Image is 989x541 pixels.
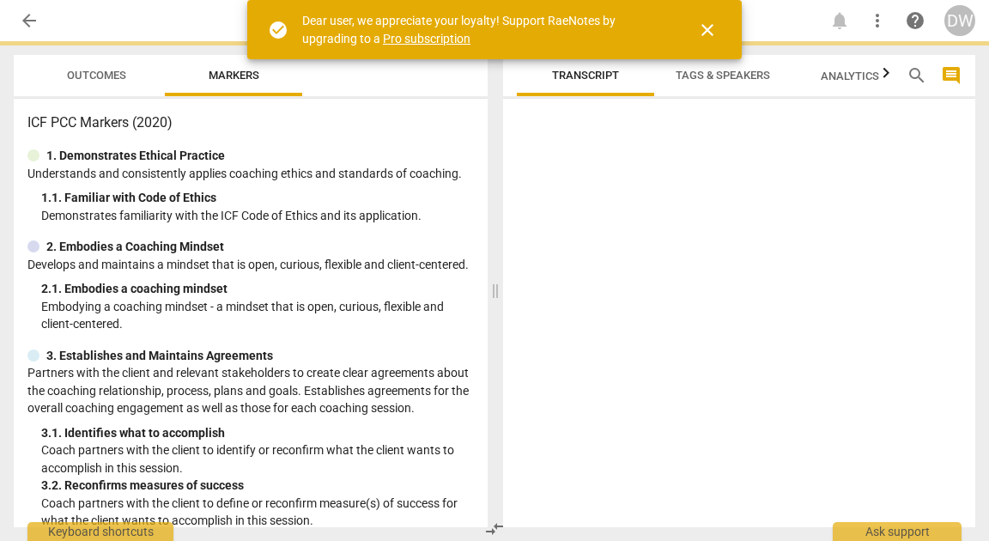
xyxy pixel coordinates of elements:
p: Coach partners with the client to identify or reconfirm what the client wants to accomplish in th... [41,441,474,477]
a: Pro subscription [383,32,470,46]
div: Ask support [833,522,962,541]
h3: ICF PCC Markers (2020) [27,112,474,133]
p: Demonstrates familiarity with the ICF Code of Ethics and its application. [41,207,474,225]
span: help [905,10,925,31]
span: Markers [209,69,259,82]
div: 2. 1. Embodies a coaching mindset [41,280,474,298]
p: 2. Embodies a Coaching Mindset [46,238,224,256]
p: Embodying a coaching mindset - a mindset that is open, curious, flexible and client-centered. [41,298,474,333]
span: Analytics [821,70,901,82]
span: arrow_back [19,10,39,31]
p: 3. Establishes and Maintains Agreements [46,347,273,365]
a: Help [900,5,931,36]
p: Develops and maintains a mindset that is open, curious, flexible and client-centered. [27,256,474,274]
p: Coach partners with the client to define or reconfirm measure(s) of success for what the client w... [41,495,474,530]
div: 3. 1. Identifies what to accomplish [41,424,474,442]
span: comment [941,65,962,86]
button: Search [903,62,931,89]
button: DW [944,5,975,36]
div: 3. 2. Reconfirms measures of success [41,477,474,495]
p: Understands and consistently applies coaching ethics and standards of coaching. [27,165,474,183]
span: close [697,20,718,40]
button: Show/Hide comments [937,62,965,89]
span: Transcript [552,69,619,82]
span: Tags & Speakers [676,69,770,82]
span: compare_arrows [484,519,505,539]
p: 1. Demonstrates Ethical Practice [46,147,225,165]
span: more_vert [867,10,888,31]
div: Keyboard shortcuts [27,522,173,541]
span: Outcomes [67,69,126,82]
div: 1. 1. Familiar with Code of Ethics [41,189,474,207]
span: search [907,65,927,86]
span: check_circle [268,20,288,40]
button: Close [687,9,728,51]
p: Partners with the client and relevant stakeholders to create clear agreements about the coaching ... [27,364,474,417]
div: Dear user, we appreciate your loyalty! Support RaeNotes by upgrading to a [302,12,666,47]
